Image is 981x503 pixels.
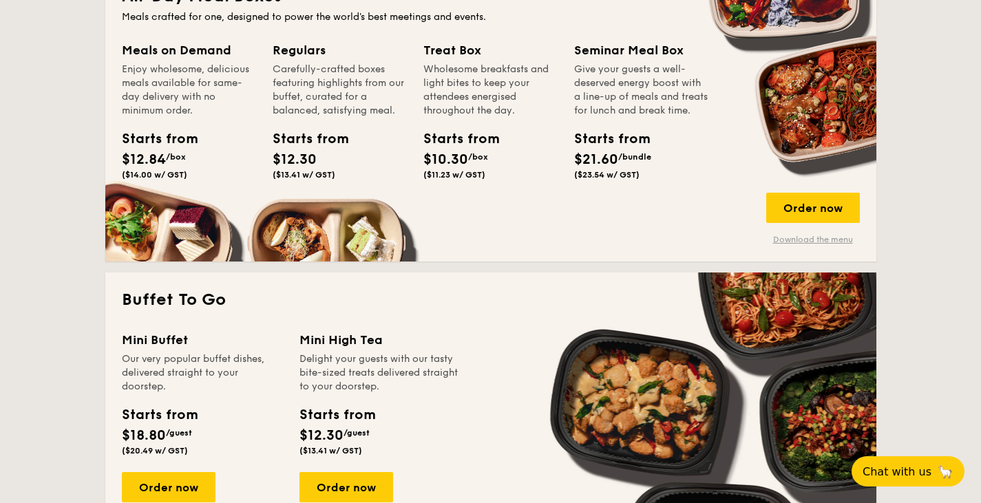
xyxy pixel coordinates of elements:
[766,193,860,223] div: Order now
[423,151,468,168] span: $10.30
[299,427,344,444] span: $12.30
[852,456,964,486] button: Chat with us🦙
[122,129,184,149] div: Starts from
[423,170,485,180] span: ($11.23 w/ GST)
[299,446,362,456] span: ($13.41 w/ GST)
[423,63,558,118] div: Wholesome breakfasts and light bites to keep your attendees energised throughout the day.
[166,428,192,438] span: /guest
[122,289,860,311] h2: Buffet To Go
[299,405,375,425] div: Starts from
[273,170,335,180] span: ($13.41 w/ GST)
[766,234,860,245] a: Download the menu
[273,151,317,168] span: $12.30
[122,330,283,350] div: Mini Buffet
[299,472,393,502] div: Order now
[122,10,860,24] div: Meals crafted for one, designed to power the world's best meetings and events.
[574,63,708,118] div: Give your guests a well-deserved energy boost with a line-up of meals and treats for lunch and br...
[122,472,215,502] div: Order now
[122,151,166,168] span: $12.84
[574,170,640,180] span: ($23.54 w/ GST)
[344,428,370,438] span: /guest
[863,465,931,478] span: Chat with us
[937,464,953,480] span: 🦙
[273,63,407,118] div: Carefully-crafted boxes featuring highlights from our buffet, curated for a balanced, satisfying ...
[273,129,335,149] div: Starts from
[273,41,407,60] div: Regulars
[423,129,485,149] div: Starts from
[423,41,558,60] div: Treat Box
[574,41,708,60] div: Seminar Meal Box
[122,41,256,60] div: Meals on Demand
[574,151,618,168] span: $21.60
[122,63,256,118] div: Enjoy wholesome, delicious meals available for same-day delivery with no minimum order.
[122,352,283,394] div: Our very popular buffet dishes, delivered straight to your doorstep.
[122,405,197,425] div: Starts from
[166,152,186,162] span: /box
[468,152,488,162] span: /box
[299,330,461,350] div: Mini High Tea
[574,129,636,149] div: Starts from
[122,427,166,444] span: $18.80
[122,170,187,180] span: ($14.00 w/ GST)
[618,152,651,162] span: /bundle
[299,352,461,394] div: Delight your guests with our tasty bite-sized treats delivered straight to your doorstep.
[122,446,188,456] span: ($20.49 w/ GST)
